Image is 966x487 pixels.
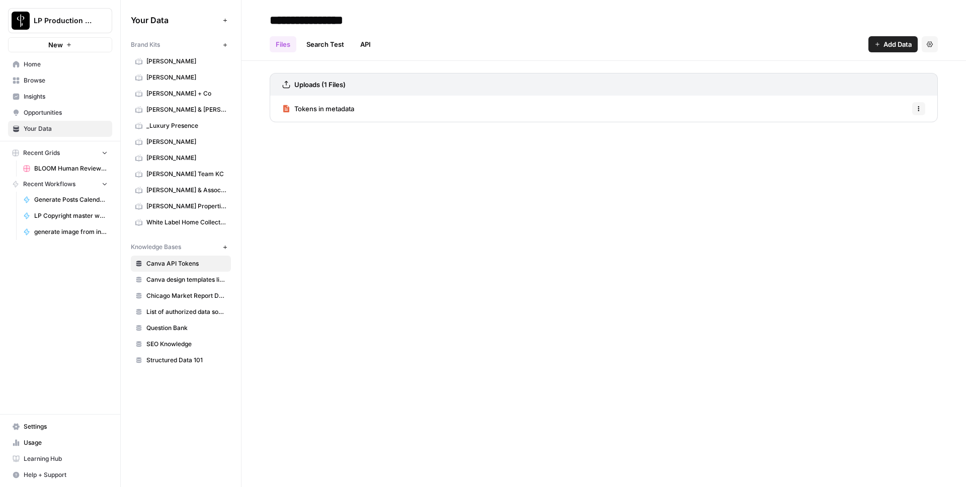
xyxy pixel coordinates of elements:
a: Settings [8,419,112,435]
span: [PERSON_NAME] + Co [146,89,226,98]
span: New [48,40,63,50]
a: Learning Hub [8,451,112,467]
a: List of authorized data sources for blog articles [131,304,231,320]
span: Recent Grids [23,148,60,157]
span: Usage [24,438,108,447]
a: [PERSON_NAME] Properties Team [131,198,231,214]
span: [PERSON_NAME] & [PERSON_NAME] [146,105,226,114]
span: Add Data [883,39,912,49]
a: [PERSON_NAME] & [PERSON_NAME] [131,102,231,118]
span: Knowledge Bases [131,242,181,252]
span: [PERSON_NAME] Team KC [146,170,226,179]
span: Structured Data 101 [146,356,226,365]
span: [PERSON_NAME] & Associates [146,186,226,195]
span: generate image from input image using imagen, host on LP AWS bucket - error handling [34,227,108,236]
a: generate image from input image using imagen, host on LP AWS bucket - error handling [19,224,112,240]
a: [PERSON_NAME] Team KC [131,166,231,182]
span: Opportunities [24,108,108,117]
span: Home [24,60,108,69]
a: [PERSON_NAME] [131,69,231,86]
span: Canva API Tokens [146,259,226,268]
button: Add Data [868,36,918,52]
a: Insights [8,89,112,105]
span: Settings [24,422,108,431]
span: LP Production Workloads [34,16,95,26]
span: [PERSON_NAME] [146,137,226,146]
a: Canva API Tokens [131,256,231,272]
span: _Luxury Presence [146,121,226,130]
a: Your Data [8,121,112,137]
a: [PERSON_NAME] [131,150,231,166]
a: White Label Home Collective [131,214,231,230]
a: [PERSON_NAME] [131,53,231,69]
a: [PERSON_NAME] [131,134,231,150]
span: BLOOM Human Review (ver2) [34,164,108,173]
a: Files [270,36,296,52]
span: [PERSON_NAME] [146,57,226,66]
a: Generate Posts Calendar - single API call [19,192,112,208]
span: SEO Knowledge [146,340,226,349]
a: Usage [8,435,112,451]
a: [PERSON_NAME] & Associates [131,182,231,198]
span: Learning Hub [24,454,108,463]
span: Canva design templates library [146,275,226,284]
a: Browse [8,72,112,89]
span: Tokens in metadata [294,104,354,114]
a: Uploads (1 Files) [282,73,346,96]
a: LP Copyright master workflow - error handling [19,208,112,224]
button: Recent Workflows [8,177,112,192]
span: Browse [24,76,108,85]
a: [PERSON_NAME] + Co [131,86,231,102]
a: _Luxury Presence [131,118,231,134]
span: Question Bank [146,323,226,333]
span: [PERSON_NAME] [146,73,226,82]
span: [PERSON_NAME] [146,153,226,163]
button: New [8,37,112,52]
a: Structured Data 101 [131,352,231,368]
span: Generate Posts Calendar - single API call [34,195,108,204]
span: Insights [24,92,108,101]
a: Question Bank [131,320,231,336]
span: LP Copyright master workflow - error handling [34,211,108,220]
button: Workspace: LP Production Workloads [8,8,112,33]
a: BLOOM Human Review (ver2) [19,160,112,177]
a: Chicago Market Report Data [131,288,231,304]
span: [PERSON_NAME] Properties Team [146,202,226,211]
a: Home [8,56,112,72]
span: Brand Kits [131,40,160,49]
span: Your Data [131,14,219,26]
span: Recent Workflows [23,180,75,189]
a: Canva design templates library [131,272,231,288]
a: SEO Knowledge [131,336,231,352]
span: Help + Support [24,470,108,479]
a: Opportunities [8,105,112,121]
a: Tokens in metadata [282,96,354,122]
a: API [354,36,377,52]
span: White Label Home Collective [146,218,226,227]
a: Search Test [300,36,350,52]
button: Help + Support [8,467,112,483]
span: Your Data [24,124,108,133]
span: List of authorized data sources for blog articles [146,307,226,316]
button: Recent Grids [8,145,112,160]
img: LP Production Workloads Logo [12,12,30,30]
h3: Uploads (1 Files) [294,79,346,90]
span: Chicago Market Report Data [146,291,226,300]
